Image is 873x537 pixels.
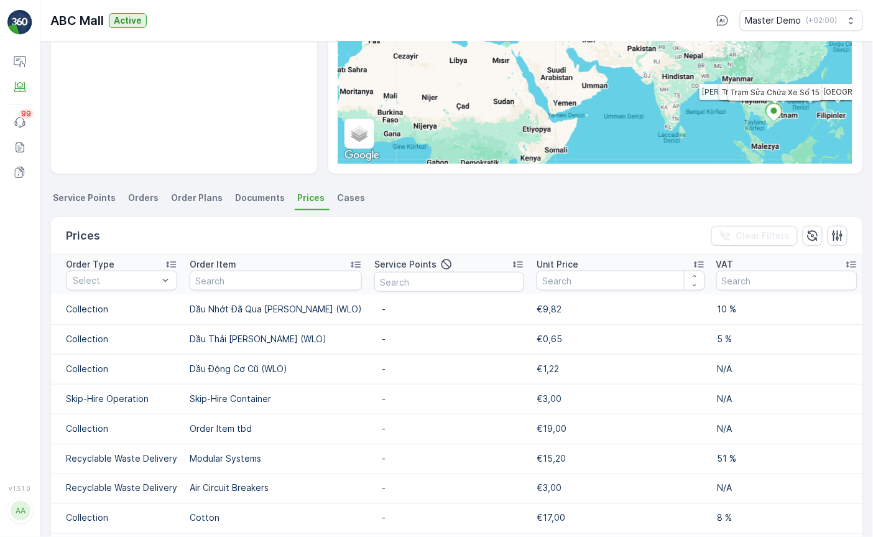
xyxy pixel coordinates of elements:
td: N/A [711,474,862,503]
p: Dầu Động Cơ Cũ (WLO) [190,363,362,375]
p: Order Type [66,258,114,271]
a: 99 [7,110,32,135]
p: Collection [66,333,177,345]
td: N/A [711,414,862,444]
td: 10 % [711,294,862,324]
p: Cotton [190,512,362,525]
p: Order Item tbd [190,423,362,435]
p: 99 [21,108,31,119]
p: Collection [66,512,177,525]
p: - [382,512,517,525]
a: Bu bölgeyi Google Haritalar'da açın (yeni pencerede açılır) [341,147,382,164]
td: N/A [711,384,862,414]
p: Collection [66,423,177,435]
img: logo [7,10,32,35]
td: 8 % [711,503,862,533]
p: Air Circuit Breakers [190,482,362,495]
p: Recyclable Waste Delivery [66,452,177,465]
td: 51 % [711,444,862,474]
p: - [382,303,517,315]
span: €15,20 [537,453,566,464]
p: ABC Mall [50,11,104,30]
span: €3,00 [537,483,561,493]
p: Service Points [374,258,436,271]
p: Skip-Hire Container [190,393,362,405]
button: Clear Filters [711,226,798,246]
p: Dầu Thải [PERSON_NAME] (WLO) [190,333,362,345]
p: Master Demo [746,14,801,27]
span: €3,00 [537,393,561,404]
p: - [382,333,517,345]
td: N/A [711,354,862,384]
p: - [382,423,517,435]
span: Cases [337,192,365,204]
span: Order Plans [171,192,223,204]
button: Master Demo(+02:00) [740,10,863,31]
p: Prices [66,227,100,245]
span: €17,00 [537,513,565,523]
p: Order Item [190,258,236,271]
p: VAT [716,258,734,271]
input: Search [537,271,705,291]
p: ( +02:00 ) [806,16,838,26]
span: Documents [235,192,285,204]
p: Dầu Nhớt Đã Qua [PERSON_NAME] (WLO) [190,303,362,315]
button: Active [109,13,147,28]
a: Layers [346,120,373,147]
p: Collection [66,363,177,375]
span: Prices [297,192,325,204]
img: Google [341,147,382,164]
p: Recyclable Waste Delivery [66,482,177,495]
span: €9,82 [537,304,561,314]
p: - [382,393,517,405]
p: Select [73,274,158,287]
p: Skip-Hire Operation [66,393,177,405]
p: Active [114,14,142,27]
p: - [382,363,517,375]
p: Modular Systems [190,452,362,465]
div: AA [11,501,30,521]
span: €1,22 [537,363,559,374]
p: Unit Price [537,258,578,271]
span: €0,65 [537,334,562,344]
button: AA [7,495,32,527]
p: Collection [66,303,177,315]
span: Service Points [53,192,116,204]
p: - [382,452,517,465]
input: Search [190,271,362,291]
input: Search [374,272,524,292]
td: 5 % [711,324,862,354]
p: - [382,482,517,495]
span: v 1.51.0 [7,485,32,492]
p: Clear Filters [736,230,790,242]
span: Orders [128,192,159,204]
input: Search [716,271,857,291]
span: €19,00 [537,423,566,434]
